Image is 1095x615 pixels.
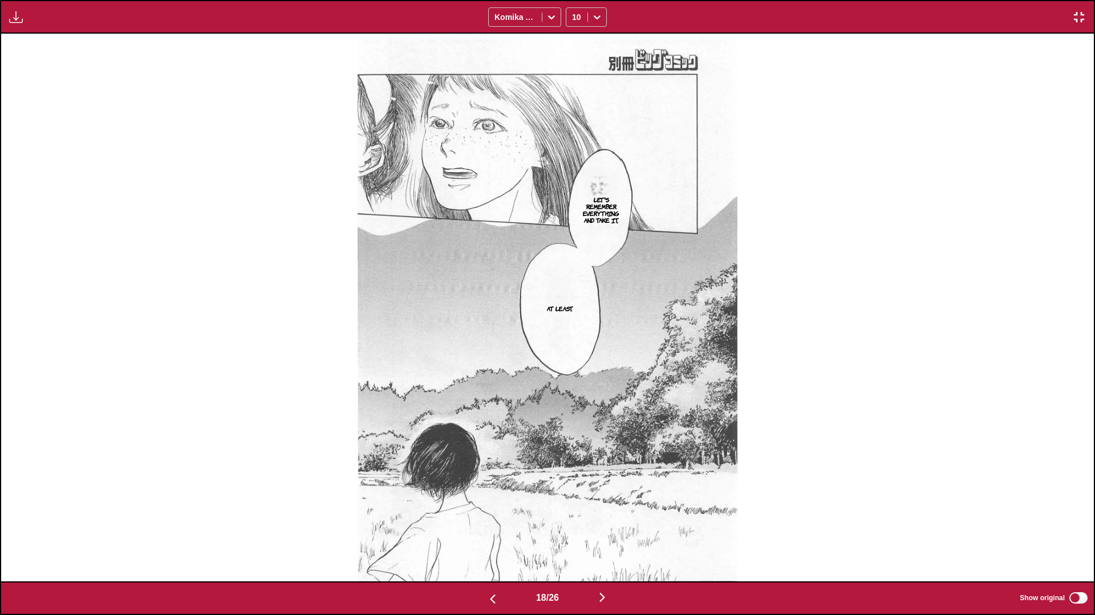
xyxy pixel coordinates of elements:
[1020,594,1065,602] span: Show original
[9,10,23,24] img: Download translated images
[1069,592,1088,604] input: Show original
[536,593,559,603] span: 18 / 26
[545,303,575,314] p: At least.
[581,194,622,226] p: Let's remember everything and take it,
[595,590,609,604] img: Next page
[486,592,500,606] img: Previous page
[358,34,737,581] img: Manga Panel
